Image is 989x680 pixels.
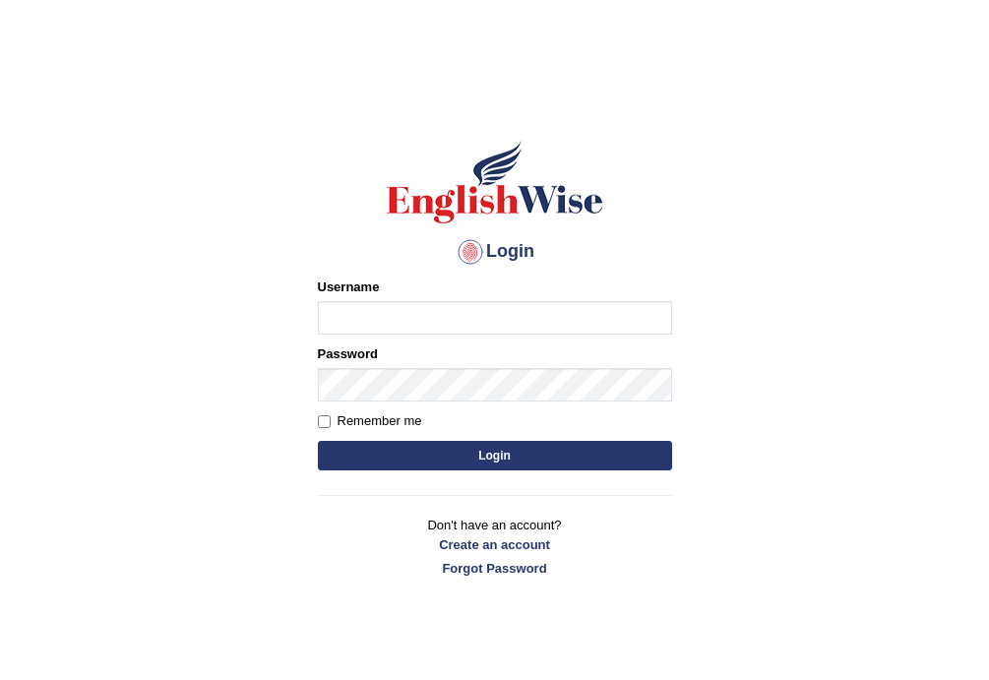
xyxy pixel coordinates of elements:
[383,138,607,226] img: Logo of English Wise sign in for intelligent practice with AI
[318,559,672,578] a: Forgot Password
[318,411,422,431] label: Remember me
[318,415,331,428] input: Remember me
[318,344,378,363] label: Password
[318,535,672,554] a: Create an account
[318,236,672,268] h4: Login
[318,441,672,470] button: Login
[318,516,672,577] p: Don't have an account?
[318,278,380,296] label: Username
